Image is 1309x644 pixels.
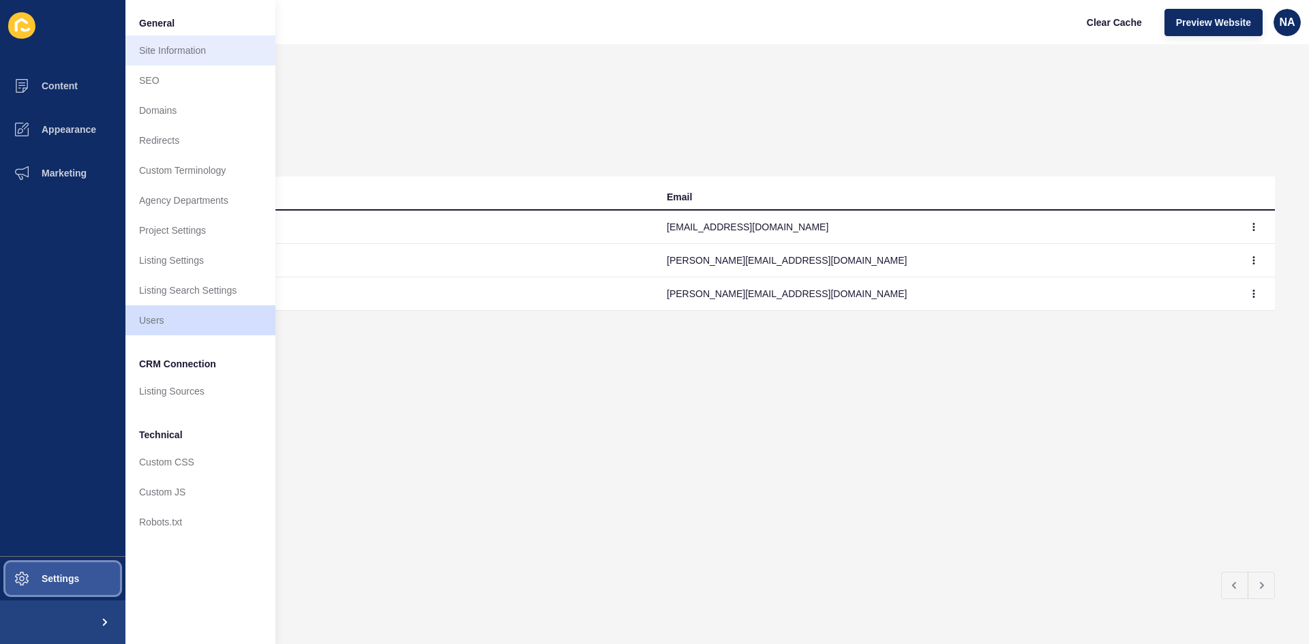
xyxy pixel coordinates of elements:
[656,244,1234,277] td: [PERSON_NAME][EMAIL_ADDRESS][DOMAIN_NAME]
[139,16,175,30] span: General
[139,428,183,442] span: Technical
[656,211,1234,244] td: [EMAIL_ADDRESS][DOMAIN_NAME]
[125,155,275,185] a: Custom Terminology
[78,244,656,277] td: [PERSON_NAME]
[78,277,656,311] td: [PERSON_NAME]
[78,97,1275,127] p: Create/edit users
[667,190,692,204] div: Email
[125,215,275,245] a: Project Settings
[125,35,275,65] a: Site Information
[125,275,275,305] a: Listing Search Settings
[125,507,275,537] a: Robots.txt
[139,357,216,371] span: CRM Connection
[125,245,275,275] a: Listing Settings
[1164,9,1263,36] button: Preview Website
[1087,16,1142,29] span: Clear Cache
[125,447,275,477] a: Custom CSS
[125,65,275,95] a: SEO
[656,277,1234,311] td: [PERSON_NAME][EMAIL_ADDRESS][DOMAIN_NAME]
[1176,16,1251,29] span: Preview Website
[125,185,275,215] a: Agency Departments
[125,95,275,125] a: Domains
[125,305,275,335] a: Users
[78,211,656,244] td: Noble Admin
[1279,16,1295,29] span: NA
[125,376,275,406] a: Listing Sources
[1075,9,1154,36] button: Clear Cache
[125,125,275,155] a: Redirects
[125,477,275,507] a: Custom JS
[78,78,1275,97] h1: Users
